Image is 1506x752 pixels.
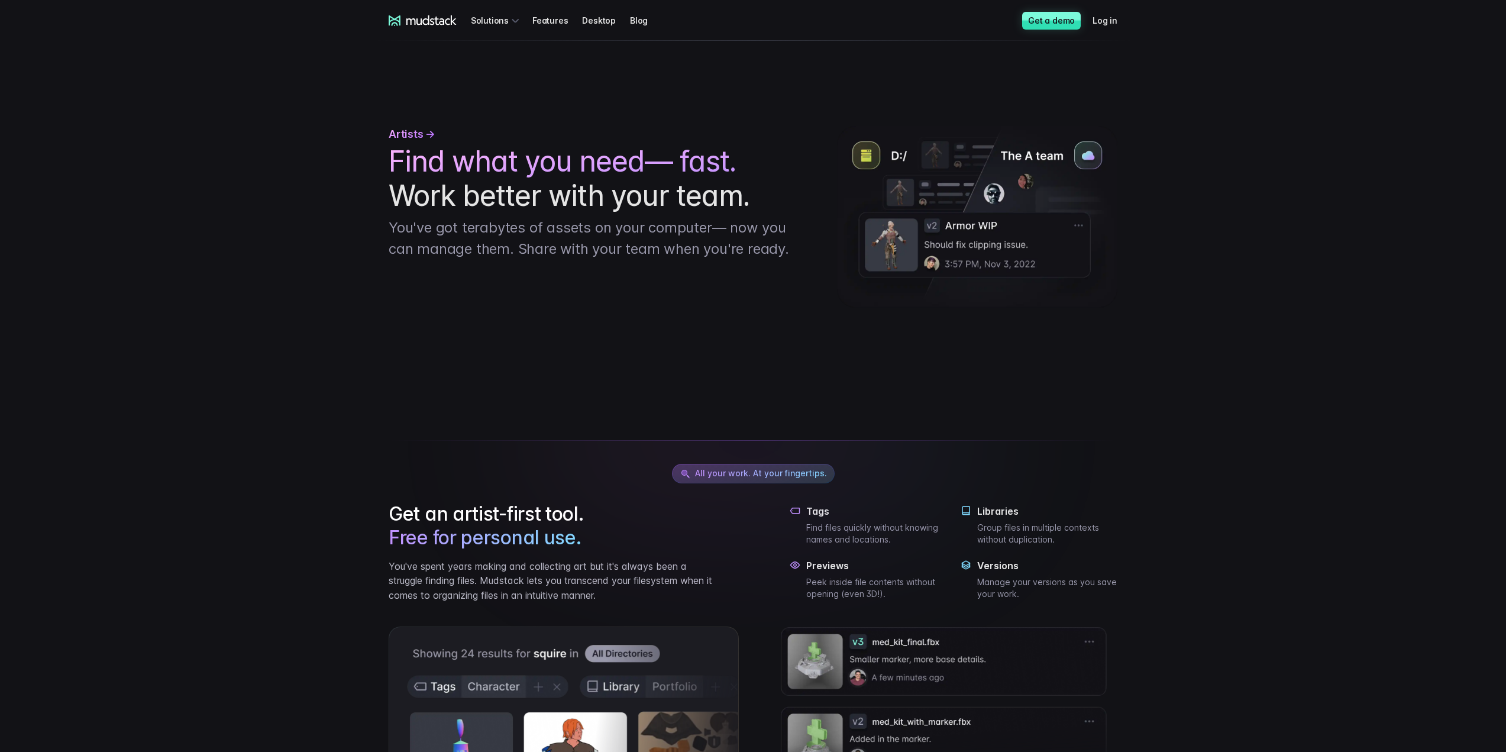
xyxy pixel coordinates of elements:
p: Find files quickly without knowing names and locations. [806,522,946,546]
p: Peek inside file contents without opening (even 3D!). [806,576,946,600]
h4: Tags [806,505,946,517]
p: Manage your versions as you save your work. [977,576,1117,600]
a: Log in [1093,9,1132,31]
h4: Libraries [977,505,1117,517]
span: Job title [198,49,230,59]
span: Find what you need— fast. [389,144,736,179]
p: Group files in multiple contexts without duplication. [977,522,1117,546]
span: Artists → [389,126,435,142]
h4: Versions [977,560,1117,572]
a: Desktop [582,9,630,31]
a: mudstack logo [389,15,457,26]
p: You've got terabytes of assets on your computer— now you can manage them. Share with your team wh... [389,217,790,260]
input: Work with outsourced artists? [3,215,11,222]
a: Blog [630,9,662,31]
span: Art team size [198,98,253,108]
span: All your work. At your fingertips. [695,468,827,478]
span: Free for personal use. [389,526,581,550]
div: Solutions [471,9,523,31]
span: Work with outsourced artists? [14,214,138,224]
p: You've spent years making and collecting art but it's always been a struggle finding files. Mudst... [389,559,716,603]
h1: Work better with your team. [389,144,790,212]
a: Get a demo [1022,12,1081,30]
h2: Get an artist-first tool. [389,502,716,550]
a: Features [532,9,582,31]
img: hero image todo [837,126,1117,308]
span: Last name [198,1,242,11]
h4: Previews [806,560,946,572]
